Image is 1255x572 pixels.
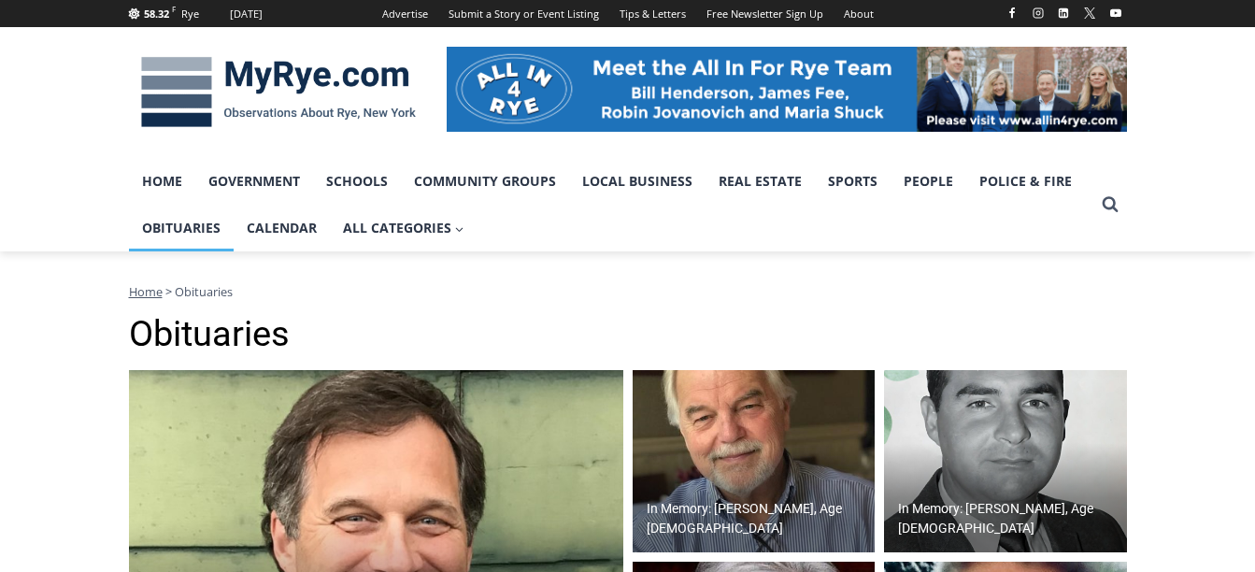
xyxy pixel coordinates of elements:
[1001,2,1023,24] a: Facebook
[175,283,233,300] span: Obituaries
[129,313,1127,356] h1: Obituaries
[891,158,966,205] a: People
[129,283,163,300] a: Home
[230,6,263,22] div: [DATE]
[898,499,1122,538] h2: In Memory: [PERSON_NAME], Age [DEMOGRAPHIC_DATA]
[129,44,428,141] img: MyRye.com
[815,158,891,205] a: Sports
[330,205,478,251] a: All Categories
[172,4,176,14] span: F
[633,370,876,553] img: Obituary - John Gleason
[884,370,1127,553] a: In Memory: [PERSON_NAME], Age [DEMOGRAPHIC_DATA]
[401,158,569,205] a: Community Groups
[647,499,871,538] h2: In Memory: [PERSON_NAME], Age [DEMOGRAPHIC_DATA]
[181,6,199,22] div: Rye
[234,205,330,251] a: Calendar
[129,158,195,205] a: Home
[129,158,1093,252] nav: Primary Navigation
[313,158,401,205] a: Schools
[1093,188,1127,222] button: View Search Form
[195,158,313,205] a: Government
[1105,2,1127,24] a: YouTube
[1027,2,1049,24] a: Instagram
[706,158,815,205] a: Real Estate
[129,282,1127,301] nav: Breadcrumbs
[884,370,1127,553] img: Obituary - Eugene Mulhern
[144,7,169,21] span: 58.32
[447,47,1127,131] img: All in for Rye
[343,218,464,238] span: All Categories
[633,370,876,553] a: In Memory: [PERSON_NAME], Age [DEMOGRAPHIC_DATA]
[1078,2,1101,24] a: X
[966,158,1085,205] a: Police & Fire
[1052,2,1075,24] a: Linkedin
[569,158,706,205] a: Local Business
[129,205,234,251] a: Obituaries
[165,283,172,300] span: >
